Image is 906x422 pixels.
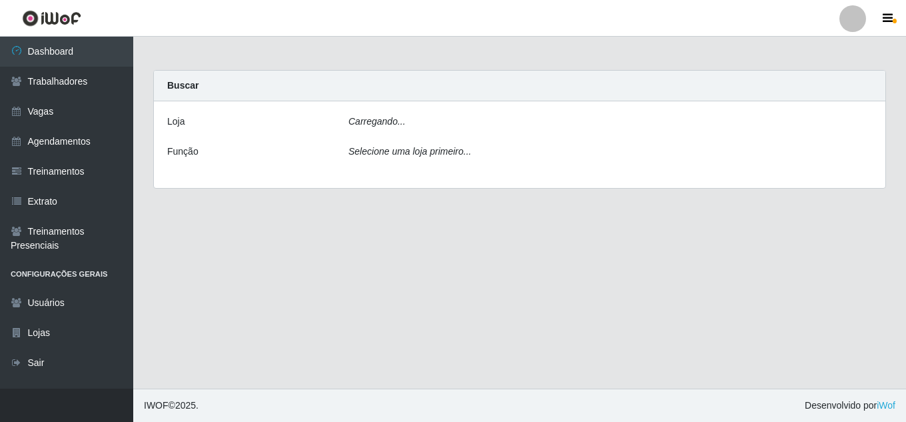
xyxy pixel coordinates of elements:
i: Carregando... [348,116,406,127]
i: Selecione uma loja primeiro... [348,146,471,157]
label: Loja [167,115,185,129]
span: IWOF [144,400,169,411]
a: iWof [877,400,895,411]
label: Função [167,145,199,159]
img: CoreUI Logo [22,10,81,27]
span: Desenvolvido por [805,399,895,413]
strong: Buscar [167,80,199,91]
span: © 2025 . [144,399,199,413]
